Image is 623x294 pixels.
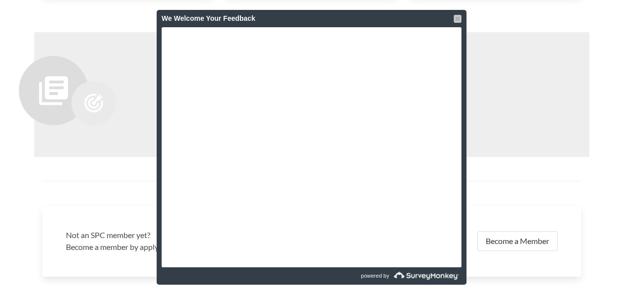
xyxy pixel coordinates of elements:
h3: Not an SPC member yet? [66,229,306,241]
a: Become a Member [477,231,558,251]
a: powered by [313,267,461,285]
div: We Welcome Your Feedback [162,10,461,27]
span: powered by [361,267,389,285]
p: Become a member by applying [DATE]! [66,241,306,253]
